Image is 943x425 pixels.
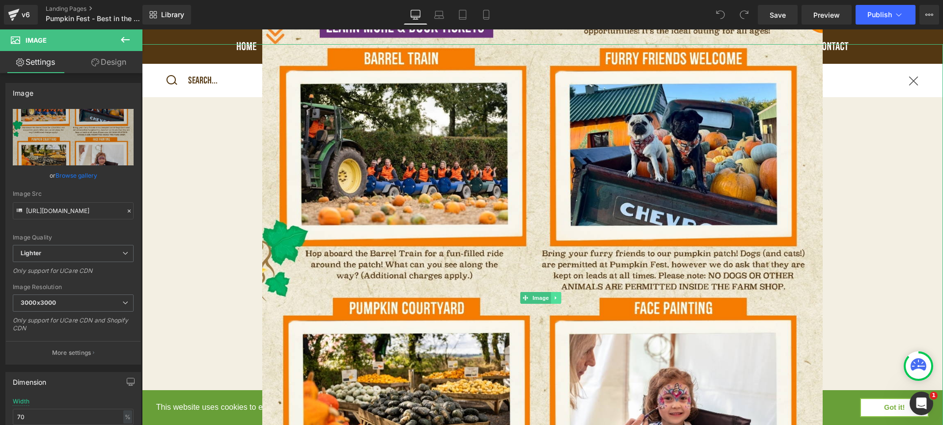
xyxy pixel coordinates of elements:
a: Preview [802,5,852,25]
button: Publish [856,5,915,25]
div: Image Quality [13,234,134,241]
a: Expand / Collapse [409,263,419,274]
div: Dimension [13,372,47,386]
p: More settings [52,348,91,357]
div: % [123,410,132,424]
a: v6 [4,5,38,25]
a: Desktop [404,5,427,25]
button: Undo [711,5,730,25]
a: New Library [142,5,191,25]
iframe: Intercom live chat [910,392,933,415]
div: Image Src [13,190,134,197]
a: Browse gallery [55,167,97,184]
a: Mobile [474,5,498,25]
span: Preview [813,10,840,20]
input: auto [13,409,134,425]
div: Image [13,83,33,97]
div: or [13,170,134,181]
a: Laptop [427,5,451,25]
button: Redo [734,5,754,25]
a: Landing Pages [46,5,159,13]
span: Publish [867,11,892,19]
div: Only support for UCare CDN [13,267,134,281]
span: Library [161,10,184,19]
span: 1 [930,392,938,399]
a: Design [73,51,144,73]
div: Image Resolution [13,284,134,291]
div: Width [13,398,29,405]
b: 3000x3000 [21,299,56,306]
span: Save [770,10,786,20]
span: Pumpkin Fest - Best in the [GEOGRAPHIC_DATA]! [46,15,140,23]
span: Image [388,263,409,274]
b: Lighter [21,249,41,257]
button: More [919,5,939,25]
button: More settings [6,341,140,364]
input: Link [13,202,134,219]
span: Image [26,36,47,44]
a: Tablet [451,5,474,25]
div: v6 [20,8,32,21]
div: Only support for UCare CDN and Shopify CDN [13,317,134,339]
